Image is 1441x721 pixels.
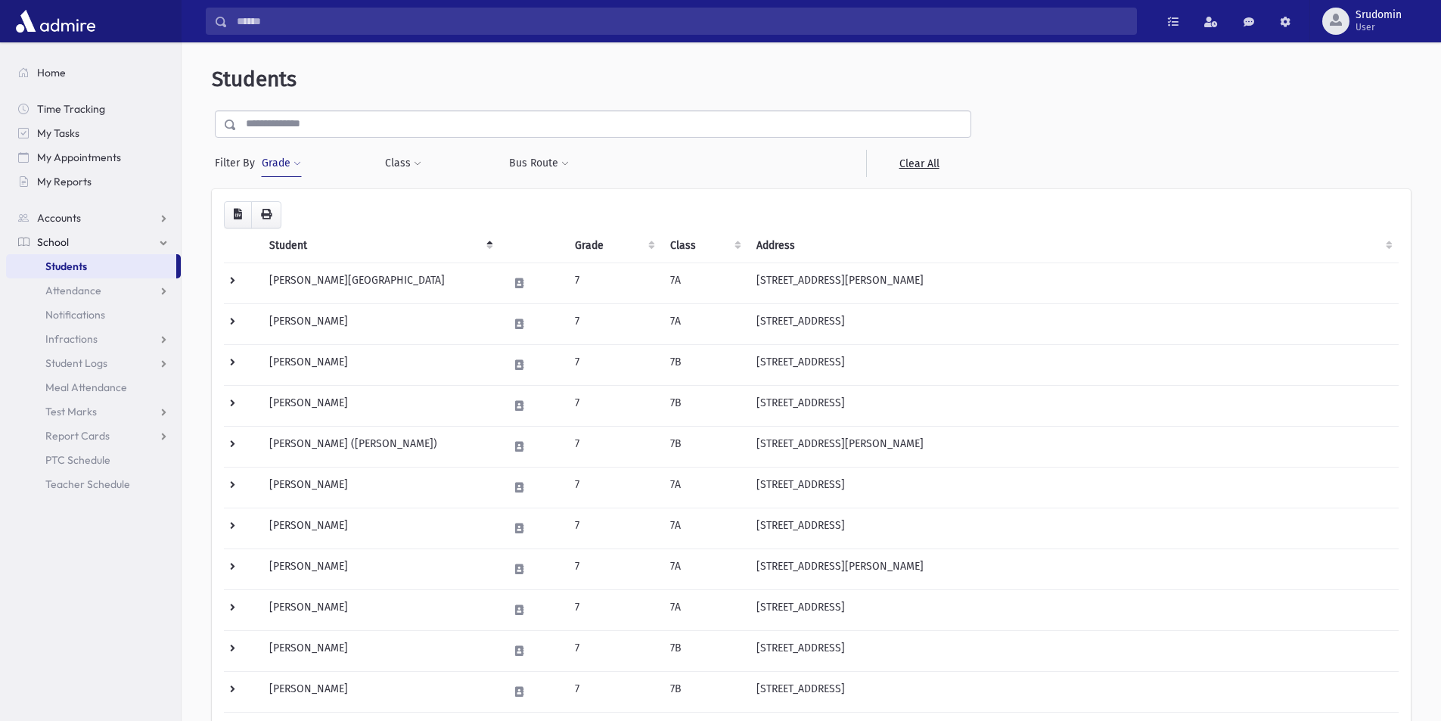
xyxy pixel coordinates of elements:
button: Class [384,150,422,177]
span: My Appointments [37,151,121,164]
img: AdmirePro [12,6,99,36]
td: [PERSON_NAME] [260,467,499,508]
td: 7A [661,549,747,589]
a: Students [6,254,176,278]
a: Test Marks [6,399,181,424]
button: Print [251,201,281,228]
td: [STREET_ADDRESS][PERSON_NAME] [747,263,1399,303]
th: Address: activate to sort column ascending [747,228,1399,263]
td: [PERSON_NAME] [260,671,499,712]
a: My Reports [6,169,181,194]
span: Students [212,67,297,92]
span: PTC Schedule [45,453,110,467]
td: [PERSON_NAME] [260,630,499,671]
span: Meal Attendance [45,381,127,394]
td: 7 [566,630,661,671]
td: [PERSON_NAME][GEOGRAPHIC_DATA] [260,263,499,303]
td: 7 [566,385,661,426]
td: 7B [661,630,747,671]
a: Meal Attendance [6,375,181,399]
a: Clear All [866,150,971,177]
a: School [6,230,181,254]
td: 7B [661,344,747,385]
a: Time Tracking [6,97,181,121]
td: [STREET_ADDRESS] [747,508,1399,549]
td: 7A [661,467,747,508]
button: Bus Route [508,150,570,177]
span: Srudomin [1356,9,1402,21]
td: [STREET_ADDRESS] [747,467,1399,508]
td: 7B [661,671,747,712]
span: School [37,235,69,249]
a: Student Logs [6,351,181,375]
td: [STREET_ADDRESS][PERSON_NAME] [747,549,1399,589]
td: [PERSON_NAME] [260,508,499,549]
td: [PERSON_NAME] [260,549,499,589]
a: Report Cards [6,424,181,448]
span: Home [37,66,66,79]
td: 7 [566,263,661,303]
td: 7A [661,589,747,630]
th: Class: activate to sort column ascending [661,228,747,263]
td: [PERSON_NAME] [260,303,499,344]
td: [PERSON_NAME] [260,385,499,426]
span: Report Cards [45,429,110,443]
a: Accounts [6,206,181,230]
span: User [1356,21,1402,33]
td: 7 [566,671,661,712]
td: [STREET_ADDRESS] [747,589,1399,630]
td: [STREET_ADDRESS] [747,303,1399,344]
td: [STREET_ADDRESS][PERSON_NAME] [747,426,1399,467]
td: 7B [661,426,747,467]
button: Grade [261,150,302,177]
td: [STREET_ADDRESS] [747,385,1399,426]
td: 7A [661,508,747,549]
td: 7A [661,263,747,303]
a: My Appointments [6,145,181,169]
td: [PERSON_NAME] [260,589,499,630]
td: [PERSON_NAME] ([PERSON_NAME]) [260,426,499,467]
a: Teacher Schedule [6,472,181,496]
td: 7B [661,385,747,426]
span: Filter By [215,155,261,171]
td: [PERSON_NAME] [260,344,499,385]
a: Notifications [6,303,181,327]
td: 7 [566,589,661,630]
input: Search [228,8,1136,35]
th: Student: activate to sort column descending [260,228,499,263]
td: 7 [566,508,661,549]
a: Infractions [6,327,181,351]
span: Accounts [37,211,81,225]
a: Attendance [6,278,181,303]
button: CSV [224,201,252,228]
span: Test Marks [45,405,97,418]
span: Time Tracking [37,102,105,116]
td: 7 [566,467,661,508]
a: My Tasks [6,121,181,145]
span: My Tasks [37,126,79,140]
td: [STREET_ADDRESS] [747,630,1399,671]
td: [STREET_ADDRESS] [747,344,1399,385]
span: Students [45,259,87,273]
td: 7 [566,549,661,589]
span: Infractions [45,332,98,346]
a: Home [6,61,181,85]
td: 7 [566,426,661,467]
td: 7 [566,344,661,385]
a: PTC Schedule [6,448,181,472]
td: 7A [661,303,747,344]
span: Notifications [45,308,105,322]
td: 7 [566,303,661,344]
th: Grade: activate to sort column ascending [566,228,661,263]
span: My Reports [37,175,92,188]
span: Attendance [45,284,101,297]
span: Teacher Schedule [45,477,130,491]
td: [STREET_ADDRESS] [747,671,1399,712]
span: Student Logs [45,356,107,370]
